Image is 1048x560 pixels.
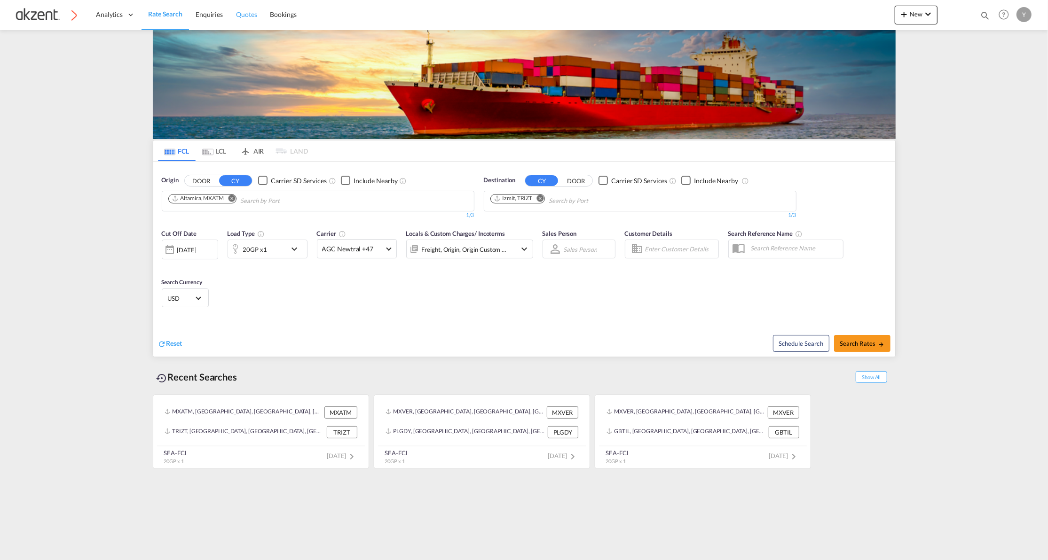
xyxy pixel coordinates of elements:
img: c72fcea0ad0611ed966209c23b7bd3dd.png [14,4,78,25]
md-tab-item: FCL [158,140,196,161]
span: [DATE] [769,452,799,459]
md-icon: Your search will be saved by the below given name [795,230,803,238]
md-icon: icon-arrow-right [878,341,884,348]
div: 20GP x1icon-chevron-down [228,240,307,258]
div: icon-magnify [980,10,990,24]
div: Carrier SD Services [271,176,327,186]
div: SEA-FCL [385,449,409,457]
md-icon: icon-chevron-right [567,451,579,462]
recent-search-card: MXATM, [GEOGRAPHIC_DATA], [GEOGRAPHIC_DATA], [GEOGRAPHIC_DATA] & [GEOGRAPHIC_DATA], [GEOGRAPHIC_D... [153,395,369,469]
div: Carrier SD Services [611,176,667,186]
span: Load Type [228,230,265,237]
div: GBTIL, Tilbury, United Kingdom, GB & Ireland, Europe [607,426,766,438]
md-icon: Unchecked: Ignores neighbouring ports when fetching rates.Checked : Includes neighbouring ports w... [741,177,749,185]
span: Enquiries [196,10,223,18]
button: DOOR [559,175,592,186]
span: Show All [856,371,887,383]
md-icon: icon-chevron-down [289,243,305,255]
div: Altamira, MXATM [172,194,224,202]
md-icon: icon-backup-restore [157,373,168,384]
button: CY [525,175,558,186]
div: GBTIL [769,426,799,438]
md-icon: icon-chevron-down [519,243,530,255]
span: Quotes [236,10,257,18]
div: 1/3 [162,211,474,219]
md-datepicker: Select [162,258,169,271]
div: Y [1016,7,1032,22]
div: [DATE] [177,246,197,254]
div: icon-refreshReset [158,339,182,349]
span: New [898,10,934,18]
div: MXVER, Veracruz, Mexico, Mexico & Central America, Americas [386,406,544,419]
img: LCL+%26+FCL+BACKGROUND.png [153,30,896,139]
button: Remove [530,194,544,204]
div: PLGDY, Gdynia, Poland, Eastern Europe , Europe [386,426,545,438]
span: [DATE] [327,452,357,459]
div: Freight Origin Origin Custom Destination Factory Stuffingicon-chevron-down [406,240,533,258]
button: Remove [222,194,236,204]
span: 20GP x 1 [385,458,405,464]
div: Freight Origin Origin Custom Destination Factory Stuffing [422,243,507,256]
div: Press delete to remove this chip. [494,194,535,202]
md-icon: icon-chevron-down [922,8,934,20]
span: Analytics [96,10,123,19]
span: 20GP x 1 [164,458,184,464]
span: Customer Details [625,230,672,237]
div: MXVER [547,406,578,419]
div: MXATM [324,406,357,419]
md-select: Sales Person [563,242,599,256]
button: CY [219,175,252,186]
md-chips-wrap: Chips container. Use arrow keys to select chips. [489,191,642,209]
md-icon: Unchecked: Ignores neighbouring ports when fetching rates.Checked : Includes neighbouring ports w... [400,177,407,185]
div: Recent Searches [153,366,241,388]
div: Press delete to remove this chip. [172,194,226,202]
span: Reset [166,339,182,347]
md-checkbox: Checkbox No Ink [681,176,738,186]
button: Note: By default Schedule search will only considerorigin ports, destination ports and cut off da... [773,335,829,352]
div: Include Nearby [694,176,738,186]
button: Search Ratesicon-arrow-right [834,335,890,352]
div: TRIZT [327,426,357,438]
input: Chips input. [240,194,330,209]
div: [DATE] [162,240,218,259]
recent-search-card: MXVER, [GEOGRAPHIC_DATA], [GEOGRAPHIC_DATA], [GEOGRAPHIC_DATA] & [GEOGRAPHIC_DATA], [GEOGRAPHIC_D... [595,395,811,469]
button: icon-plus 400-fgNewicon-chevron-down [895,6,938,24]
input: Search Reference Name [746,241,843,255]
input: Chips input. [549,194,638,209]
span: Cut Off Date [162,230,197,237]
span: Carrier [317,230,346,237]
recent-search-card: MXVER, [GEOGRAPHIC_DATA], [GEOGRAPHIC_DATA], [GEOGRAPHIC_DATA] & [GEOGRAPHIC_DATA], [GEOGRAPHIC_D... [374,395,590,469]
div: PLGDY [548,426,578,438]
span: Search Currency [162,279,203,286]
button: DOOR [185,175,218,186]
span: AGC Newtral +47 [322,244,383,254]
span: Locals & Custom Charges [406,230,505,237]
md-icon: icon-chevron-right [788,451,800,462]
span: Search Reference Name [728,230,803,237]
span: Origin [162,176,179,185]
md-tab-item: LCL [196,140,233,161]
span: Search Rates [840,340,885,347]
span: Destination [484,176,516,185]
div: Include Nearby [354,176,398,186]
span: 20GP x 1 [606,458,626,464]
div: Help [996,7,1016,23]
md-checkbox: Checkbox No Ink [258,176,327,186]
span: [DATE] [548,452,578,459]
md-icon: Unchecked: Search for CY (Container Yard) services for all selected carriers.Checked : Search for... [669,177,677,185]
span: / Incoterms [474,230,505,237]
md-checkbox: Checkbox No Ink [341,176,398,186]
div: SEA-FCL [606,449,630,457]
md-icon: The selected Trucker/Carrierwill be displayed in the rate results If the rates are from another f... [339,230,346,238]
div: MXVER, Veracruz, Mexico, Mexico & Central America, Americas [607,406,765,419]
div: SEA-FCL [164,449,188,457]
span: Help [996,7,1012,23]
md-select: Select Currency: $ USDUnited States Dollar [167,291,204,305]
md-icon: icon-refresh [158,340,166,348]
div: Izmit, TRIZT [494,194,533,202]
div: MXVER [768,406,799,419]
md-pagination-wrapper: Use the left and right arrow keys to navigate between tabs [158,140,308,161]
span: USD [168,294,194,303]
div: MXATM, Altamira, Mexico, Mexico & Central America, Americas [165,406,322,419]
